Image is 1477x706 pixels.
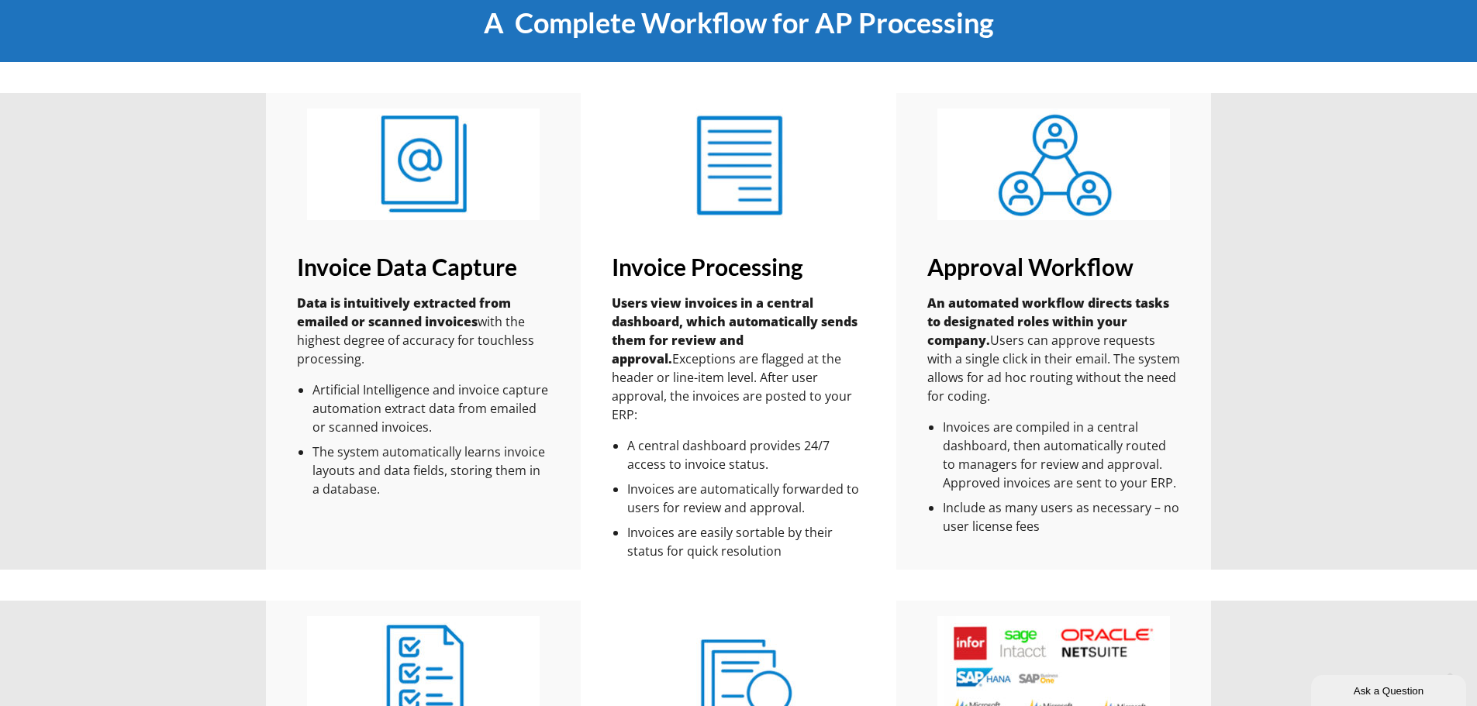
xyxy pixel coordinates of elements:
[627,436,865,474] li: A central dashboard provides 24/7 access to invoice status.
[627,523,865,560] li: Invoices are easily sortable by their status for quick resolution
[943,418,1181,492] li: Invoices are compiled in a central dashboard, then automatically routed to managers for review an...
[927,251,1181,282] h3: Approval Workflow
[943,498,1181,536] li: Include as many users as necessary – no user license fees
[297,251,550,282] h3: Invoice Data Capture
[297,294,511,330] strong: Data is intuitively extracted from emailed or scanned invoices
[612,294,865,424] p: Exceptions are flagged at the header or line-item level. After user approval, the invoices are po...
[627,480,865,517] li: Invoices are automatically forwarded to users for review and approval.
[612,294,858,367] strong: Users view invoices in a central dashboard, which automatically sends them for review and approval.
[927,294,1169,349] strong: An automated workflow directs tasks to designated roles within your company.
[312,443,550,498] li: The system automatically learns invoice layouts and data fields, storing them in a database.
[612,251,865,282] h3: Invoice Processing
[1311,672,1469,706] iframe: chat widget
[927,294,1181,405] p: Users can approve requests with a single click in their email. The system allows for ad hoc routi...
[312,381,550,436] li: Artificial Intelligence and invoice capture automation extract data from emailed or scanned invoi...
[484,5,994,40] span: A Complete Workflow for AP Processing
[297,294,550,368] p: with the highest degree of accuracy for touchless processing.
